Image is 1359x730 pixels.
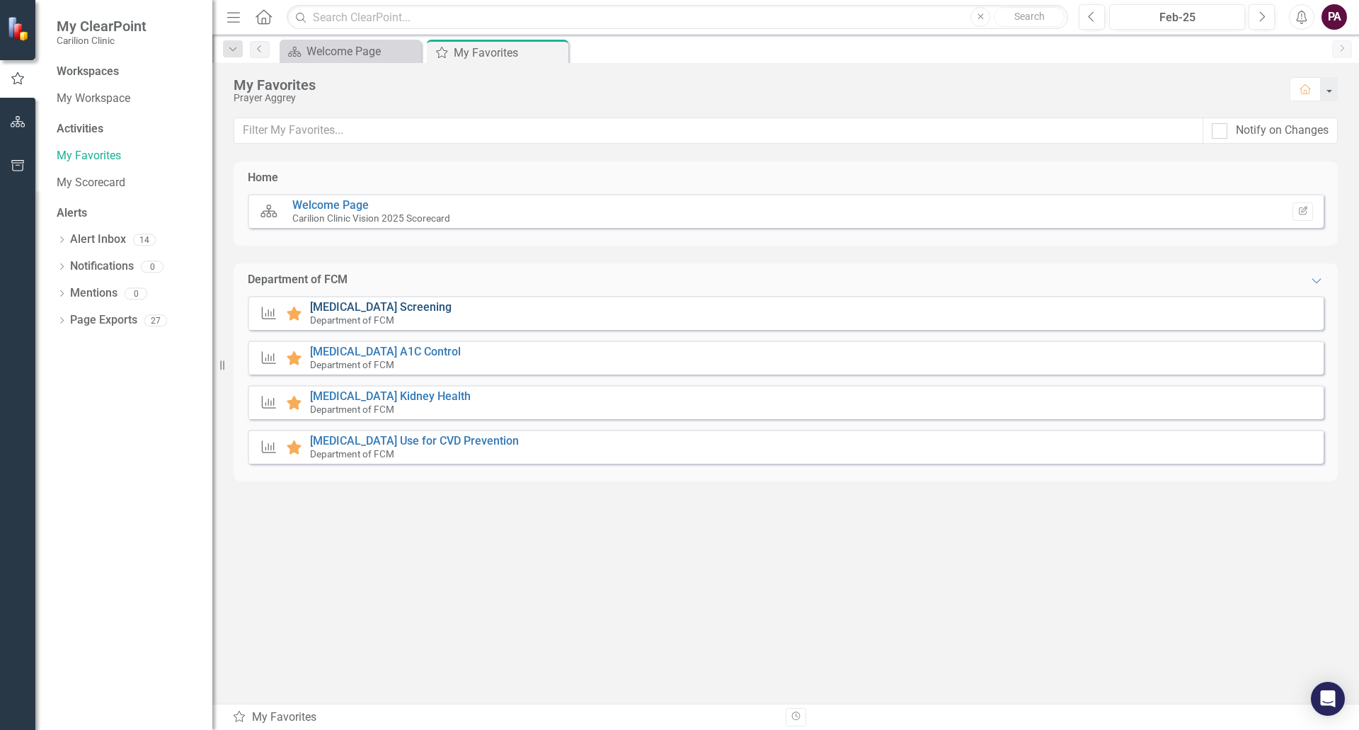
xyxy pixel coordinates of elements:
[1321,4,1347,30] button: PA
[141,261,164,273] div: 0
[454,44,565,62] div: My Favorites
[144,314,167,326] div: 27
[57,64,119,80] div: Workspaces
[248,170,278,186] div: Home
[57,148,198,164] a: My Favorites
[310,345,461,358] a: [MEDICAL_DATA] A1C Control
[70,232,126,248] a: Alert Inbox
[234,93,1275,103] div: Prayer Aggrey
[234,77,1275,93] div: My Favorites
[7,16,32,41] img: ClearPoint Strategy
[57,121,198,137] div: Activities
[57,18,147,35] span: My ClearPoint
[70,258,134,275] a: Notifications
[994,7,1065,27] button: Search
[133,234,156,246] div: 14
[292,212,450,224] small: Carilion Clinic Vision 2025 Scorecard
[70,312,137,329] a: Page Exports
[310,404,394,415] small: Department of FCM
[57,175,198,191] a: My Scorecard
[306,42,418,60] div: Welcome Page
[232,709,775,726] div: My Favorites
[248,272,348,288] div: Department of FCM
[57,35,147,46] small: Carilion Clinic
[1311,682,1345,716] div: Open Intercom Messenger
[292,198,369,212] a: Welcome Page
[57,205,198,222] div: Alerts
[1014,11,1045,22] span: Search
[1236,122,1329,139] div: Notify on Changes
[310,300,452,314] a: [MEDICAL_DATA] Screening
[57,91,198,107] a: My Workspace
[1114,9,1240,26] div: Feb-25
[287,5,1068,30] input: Search ClearPoint...
[125,287,147,300] div: 0
[310,434,519,447] a: [MEDICAL_DATA] Use for CVD Prevention
[70,285,117,302] a: Mentions
[1109,4,1245,30] button: Feb-25
[234,118,1203,144] input: Filter My Favorites...
[310,359,394,370] small: Department of FCM
[310,448,394,460] small: Department of FCM
[310,389,471,403] a: [MEDICAL_DATA] Kidney Health
[283,42,418,60] a: Welcome Page
[310,314,394,326] small: Department of FCM
[1292,203,1313,221] button: Set Home Page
